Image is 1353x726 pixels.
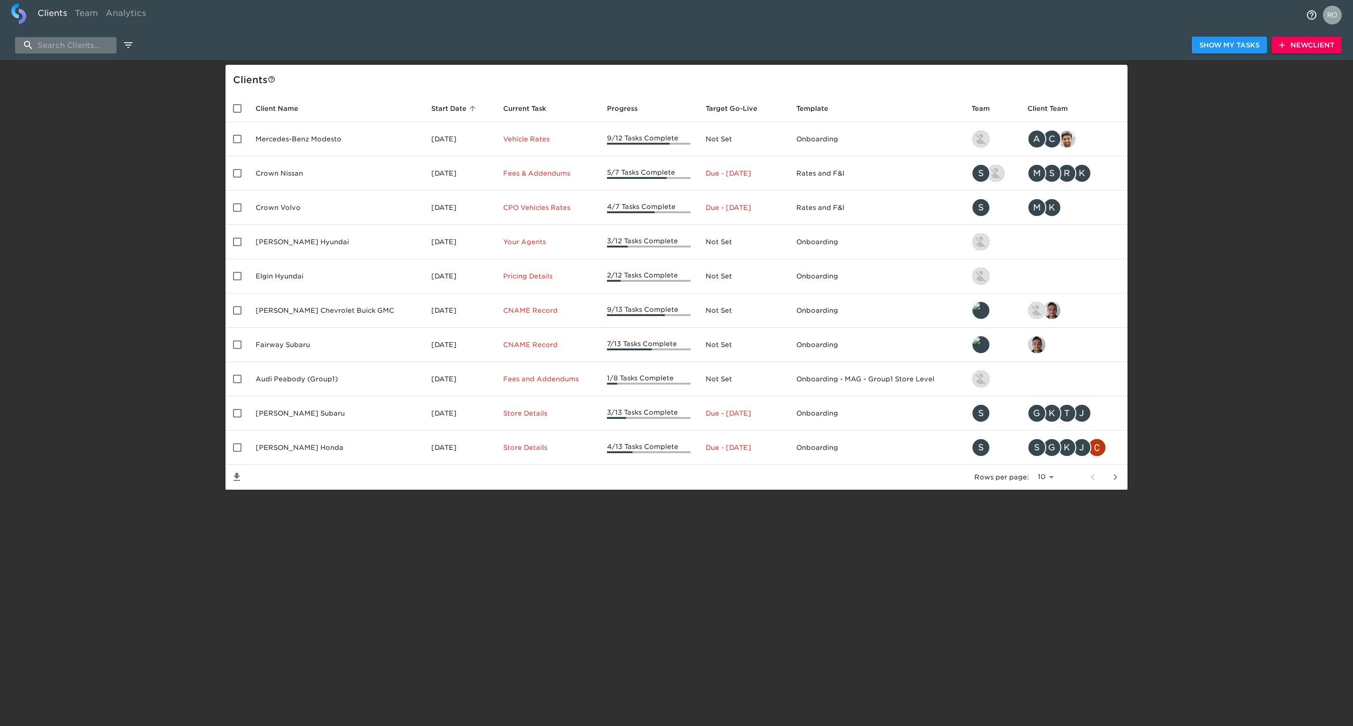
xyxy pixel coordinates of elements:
td: Onboarding [789,225,964,259]
div: M [1027,164,1046,183]
td: Onboarding [789,396,964,431]
div: savannah@roadster.com [972,438,1012,457]
span: Team [972,103,1002,114]
div: savannah@roadster.com [972,404,1012,423]
div: K [1042,198,1061,217]
td: [DATE] [424,328,495,362]
img: kevin.lo@roadster.com [972,268,989,285]
td: [PERSON_NAME] Hyundai [248,225,424,259]
td: 7/13 Tasks Complete [599,328,699,362]
img: christopher.mccarthy@roadster.com [1089,439,1105,456]
td: Audi Peabody (Group1) [248,362,424,396]
td: 2/12 Tasks Complete [599,259,699,293]
td: Not Set [698,328,788,362]
p: Your Agents [503,237,592,247]
td: 3/13 Tasks Complete [599,396,699,431]
span: New Client [1279,39,1334,51]
svg: This is a list of all of your clients and clients shared with you [268,76,275,83]
td: 5/7 Tasks Complete [599,156,699,191]
td: Not Set [698,122,788,156]
td: 4/13 Tasks Complete [599,431,699,465]
td: Onboarding [789,293,964,328]
div: S [972,198,990,217]
img: sandeep@simplemnt.com [1058,131,1075,147]
div: S [972,438,990,457]
div: J [1073,438,1091,457]
div: leland@roadster.com [972,335,1012,354]
div: K [1073,164,1091,183]
table: enhanced table [225,95,1127,490]
div: K [1042,404,1061,423]
p: Rows per page: [974,472,1029,482]
span: Target Go-Live [706,103,770,114]
div: george.lawton@schomp.com, kevin.mand@schomp.com, tj.joyce@schomp.com, james.kurtenbach@schomp.com [1027,404,1120,423]
span: Client Name [256,103,311,114]
div: Client s [233,72,1124,87]
button: Show My Tasks [1192,37,1267,54]
td: [DATE] [424,259,495,293]
p: CNAME Record [503,306,592,315]
td: [DATE] [424,431,495,465]
div: G [1042,438,1061,457]
div: S [972,164,990,183]
div: sai@simplemnt.com [1027,335,1120,354]
p: Pricing Details [503,271,592,281]
img: leland@roadster.com [972,302,989,319]
td: [DATE] [424,191,495,225]
div: kevin.lo@roadster.com [972,232,1012,251]
a: Clients [34,3,71,26]
td: Not Set [698,362,788,396]
span: Start Date [431,103,479,114]
td: 3/12 Tasks Complete [599,225,699,259]
button: Save List [225,466,248,488]
td: [PERSON_NAME] Honda [248,431,424,465]
td: [DATE] [424,122,495,156]
td: Not Set [698,293,788,328]
td: Rates and F&I [789,191,964,225]
img: nikko.foster@roadster.com [1028,302,1045,319]
span: Current Task [503,103,559,114]
span: Progress [607,103,650,114]
td: 4/7 Tasks Complete [599,191,699,225]
img: logo [11,3,26,24]
td: Rates and F&I [789,156,964,191]
img: leland@roadster.com [972,336,989,353]
a: Analytics [102,3,150,26]
img: Profile [1323,6,1342,24]
p: Store Details [503,409,592,418]
td: Onboarding [789,259,964,293]
div: savannah@roadster.com, austin@roadster.com [972,164,1012,183]
td: Onboarding - MAG - Group1 Store Level [789,362,964,396]
p: Fees & Addendums [503,169,592,178]
td: [PERSON_NAME] Subaru [248,396,424,431]
button: notifications [1300,4,1323,26]
p: CPO Vehicles Rates [503,203,592,212]
div: scott.graves@schomp.com, george.lawton@schomp.com, kevin.mand@schomp.com, james.kurtenbach@schomp... [1027,438,1120,457]
span: Show My Tasks [1199,39,1260,51]
button: NewClient [1272,37,1342,54]
td: 9/13 Tasks Complete [599,293,699,328]
input: search [15,37,117,54]
td: Elgin Hyundai [248,259,424,293]
span: Client Team [1027,103,1080,114]
div: angelique.nurse@roadster.com, clayton.mandel@roadster.com, sandeep@simplemnt.com [1027,130,1120,148]
td: [PERSON_NAME] Chevrolet Buick GMC [248,293,424,328]
p: Due - [DATE] [706,169,781,178]
div: S [1027,438,1046,457]
td: Crown Volvo [248,191,424,225]
td: Onboarding [789,122,964,156]
img: sai@simplemnt.com [1028,336,1045,353]
p: Due - [DATE] [706,443,781,452]
div: S [1042,164,1061,183]
div: K [1058,438,1076,457]
td: [DATE] [424,293,495,328]
div: kevin.lo@roadster.com [972,267,1012,286]
span: Calculated based on the start date and the duration of all Tasks contained in this Hub. [706,103,757,114]
p: Due - [DATE] [706,203,781,212]
img: sai@simplemnt.com [1043,302,1060,319]
select: rows per page [1033,470,1057,484]
p: Store Details [503,443,592,452]
div: nikko.foster@roadster.com [972,370,1012,388]
div: C [1042,130,1061,148]
div: nikko.foster@roadster.com, sai@simplemnt.com [1027,301,1120,320]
